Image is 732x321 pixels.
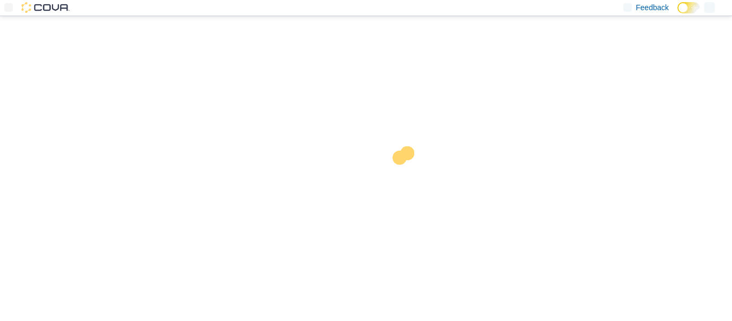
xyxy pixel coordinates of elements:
[677,2,700,13] input: Dark Mode
[366,138,446,219] img: cova-loader
[21,2,70,13] img: Cova
[636,2,669,13] span: Feedback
